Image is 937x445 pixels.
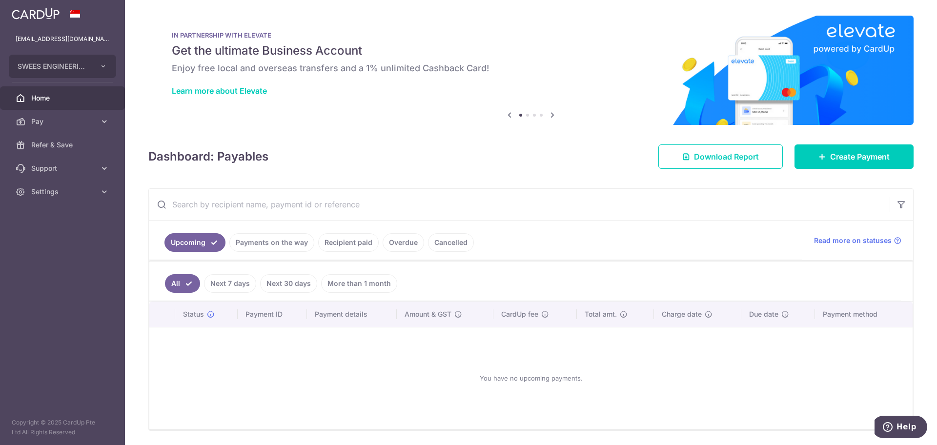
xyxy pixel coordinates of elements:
[794,144,914,169] a: Create Payment
[12,8,60,20] img: CardUp
[307,302,397,327] th: Payment details
[149,189,890,220] input: Search by recipient name, payment id or reference
[260,274,317,293] a: Next 30 days
[172,62,890,74] h6: Enjoy free local and overseas transfers and a 1% unlimited Cashback Card!
[204,274,256,293] a: Next 7 days
[165,274,200,293] a: All
[662,309,702,319] span: Charge date
[148,16,914,125] img: Renovation banner
[749,309,778,319] span: Due date
[658,144,783,169] a: Download Report
[148,148,268,165] h4: Dashboard: Payables
[183,309,204,319] span: Status
[31,117,96,126] span: Pay
[238,302,307,327] th: Payment ID
[428,233,474,252] a: Cancelled
[172,43,890,59] h5: Get the ultimate Business Account
[16,34,109,44] p: [EMAIL_ADDRESS][DOMAIN_NAME]
[694,151,759,162] span: Download Report
[31,140,96,150] span: Refer & Save
[172,31,890,39] p: IN PARTNERSHIP WITH ELEVATE
[814,236,901,245] a: Read more on statuses
[161,335,901,421] div: You have no upcoming payments.
[18,61,90,71] span: SWEES ENGINEERING CO (PTE.) LTD.
[164,233,225,252] a: Upcoming
[31,187,96,197] span: Settings
[383,233,424,252] a: Overdue
[875,416,927,440] iframe: Opens a widget where you can find more information
[31,93,96,103] span: Home
[31,163,96,173] span: Support
[321,274,397,293] a: More than 1 month
[585,309,617,319] span: Total amt.
[830,151,890,162] span: Create Payment
[172,86,267,96] a: Learn more about Elevate
[814,236,892,245] span: Read more on statuses
[501,309,538,319] span: CardUp fee
[229,233,314,252] a: Payments on the way
[318,233,379,252] a: Recipient paid
[405,309,451,319] span: Amount & GST
[815,302,913,327] th: Payment method
[9,55,116,78] button: SWEES ENGINEERING CO (PTE.) LTD.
